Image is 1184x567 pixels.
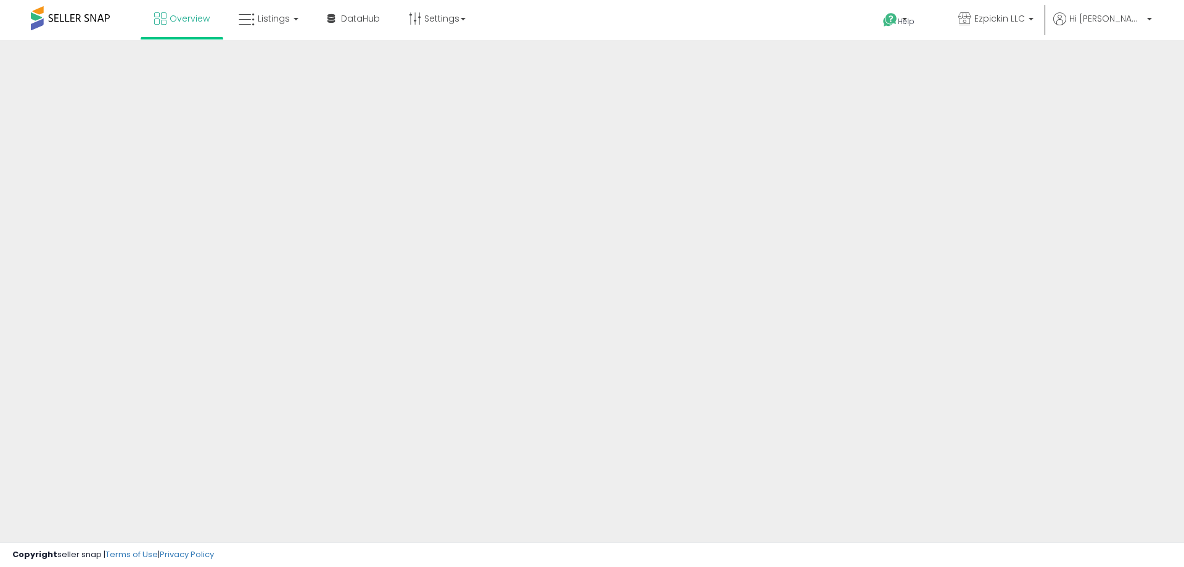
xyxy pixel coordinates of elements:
[12,548,57,560] strong: Copyright
[1053,12,1152,40] a: Hi [PERSON_NAME]
[882,12,898,28] i: Get Help
[105,548,158,560] a: Terms of Use
[974,12,1025,25] span: Ezpickin LLC
[1069,12,1143,25] span: Hi [PERSON_NAME]
[341,12,380,25] span: DataHub
[170,12,210,25] span: Overview
[873,3,939,40] a: Help
[12,549,214,561] div: seller snap | |
[160,548,214,560] a: Privacy Policy
[898,16,915,27] span: Help
[258,12,290,25] span: Listings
